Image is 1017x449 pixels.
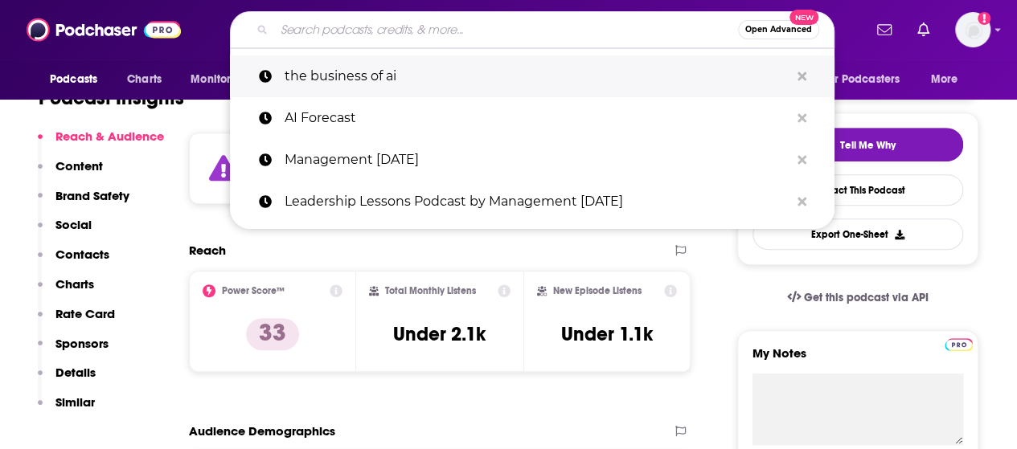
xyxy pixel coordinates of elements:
[955,12,990,47] button: Show profile menu
[812,64,923,95] button: open menu
[27,14,181,45] img: Podchaser - Follow, Share and Rate Podcasts
[189,243,226,258] h2: Reach
[38,276,94,306] button: Charts
[752,218,963,250] button: Export One-Sheet
[752,174,963,206] a: Contact This Podcast
[55,188,129,203] p: Brand Safety
[955,12,990,47] img: User Profile
[920,64,978,95] button: open menu
[230,55,835,97] a: the business of ai
[774,278,941,317] a: Get this podcast via API
[978,12,990,25] svg: Add a profile image
[55,129,164,144] p: Reach & Audience
[822,68,900,91] span: For Podcasters
[127,68,162,91] span: Charts
[38,158,103,188] button: Content
[285,181,789,222] p: Leadership Lessons Podcast by Management Today
[393,322,486,346] h3: Under 2.1k
[50,68,97,91] span: Podcasts
[55,217,92,232] p: Social
[179,64,269,95] button: open menu
[285,55,789,97] p: the business of ai
[38,365,96,394] button: Details
[55,158,103,173] p: Content
[191,68,248,91] span: Monitoring
[285,139,789,181] p: Management Today
[561,322,653,346] h3: Under 1.1k
[38,394,95,424] button: Similar
[38,217,92,247] button: Social
[117,64,171,95] a: Charts
[222,285,285,296] h2: Power Score™
[911,16,936,43] a: Show notifications dropdown
[230,97,835,139] a: AI Forecast
[189,133,691,204] section: Click to expand status details
[945,336,973,351] a: Pro website
[38,188,129,218] button: Brand Safety
[945,338,973,351] img: Podchaser Pro
[285,97,789,139] p: AI Forecast
[55,247,109,262] p: Contacts
[38,336,109,365] button: Sponsors
[230,181,835,222] a: Leadership Lessons Podcast by Management [DATE]
[871,16,898,43] a: Show notifications dropdown
[752,345,963,373] label: My Notes
[246,318,299,350] p: 33
[789,10,818,25] span: New
[230,139,835,181] a: Management [DATE]
[931,68,958,91] span: More
[752,128,963,161] button: tell me why sparkleTell Me Why
[738,20,819,39] button: Open AdvancedNew
[385,285,476,296] h2: Total Monthly Listens
[55,394,95,410] p: Similar
[955,12,990,47] span: Logged in as sally.brown
[55,365,96,380] p: Details
[840,139,896,152] span: Tell Me Why
[745,26,812,34] span: Open Advanced
[230,11,835,48] div: Search podcasts, credits, & more...
[38,306,115,336] button: Rate Card
[274,17,738,43] input: Search podcasts, credits, & more...
[38,247,109,276] button: Contacts
[55,276,94,292] p: Charts
[553,285,642,296] h2: New Episode Listens
[38,129,164,158] button: Reach & Audience
[39,64,118,95] button: open menu
[189,423,335,439] h2: Audience Demographics
[55,306,115,321] p: Rate Card
[55,336,109,351] p: Sponsors
[804,291,929,304] span: Get this podcast via API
